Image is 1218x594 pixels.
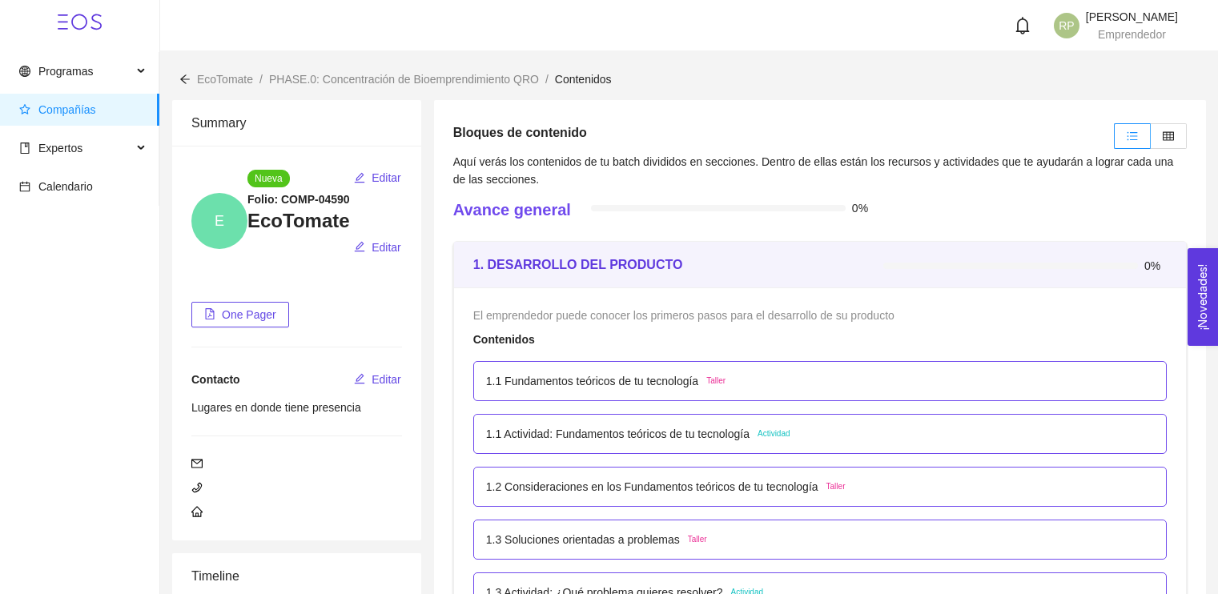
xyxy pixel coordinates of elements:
span: 0% [852,203,874,214]
div: Summary [191,100,402,146]
span: E [215,193,224,249]
p: 1.1 Fundamentos teóricos de tu tecnología [486,372,698,390]
span: file-pdf [204,308,215,321]
h5: Bloques de contenido [453,123,587,142]
p: 1.3 Soluciones orientadas a problemas [486,531,680,548]
span: phone [191,482,203,493]
span: Contenidos [555,73,612,86]
span: Contacto [191,373,240,386]
span: mail [191,458,203,469]
span: Nueva [247,170,290,187]
span: Taller [706,375,726,387]
span: arrow-left [179,74,191,85]
span: edit [354,172,365,185]
p: 1.2 Consideraciones en los Fundamentos teóricos de tu tecnología [486,478,818,496]
span: Taller [688,533,707,546]
span: One Pager [222,306,276,323]
button: editEditar [353,367,402,392]
span: bell [1014,17,1031,34]
span: Editar [372,169,401,187]
span: Editar [372,239,401,256]
span: El emprendedor puede conocer los primeros pasos para el desarrollo de su producto [473,309,894,322]
span: Compañías [38,103,96,116]
span: Lugares en donde tiene presencia [191,401,361,414]
button: editEditar [353,235,402,260]
span: home [191,506,203,517]
span: 0% [1144,260,1167,271]
span: EcoTomate [197,73,253,86]
h4: Avance general [453,199,571,221]
span: Aquí verás los contenidos de tu batch divididos en secciones. Dentro de ellas están los recursos ... [453,155,1174,186]
span: edit [354,241,365,254]
span: star [19,104,30,115]
span: Actividad [758,427,790,440]
span: Calendario [38,180,93,193]
span: / [259,73,263,86]
span: Emprendedor [1098,28,1166,41]
span: Editar [372,371,401,388]
span: RP [1059,13,1074,38]
span: table [1163,130,1174,142]
span: unordered-list [1127,130,1138,142]
button: Open Feedback Widget [1188,248,1218,346]
span: book [19,142,30,154]
span: [PERSON_NAME] [1086,10,1178,23]
span: edit [354,373,365,386]
h3: EcoTomate [247,208,402,234]
button: file-pdfOne Pager [191,302,289,327]
span: Expertos [38,142,82,155]
span: Programas [38,65,93,78]
strong: Folio: COMP-04590 [247,193,350,206]
span: / [545,73,549,86]
p: 1.1 Actividad: Fundamentos teóricos de tu tecnología [486,425,750,443]
span: Taller [826,480,846,493]
span: calendar [19,181,30,192]
strong: 1. DESARROLLO DEL PRODUCTO [473,258,683,271]
span: PHASE.0: Concentración de Bioemprendimiento QRO [269,73,539,86]
span: global [19,66,30,77]
button: editEditar [353,165,402,191]
strong: Contenidos [473,333,535,346]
